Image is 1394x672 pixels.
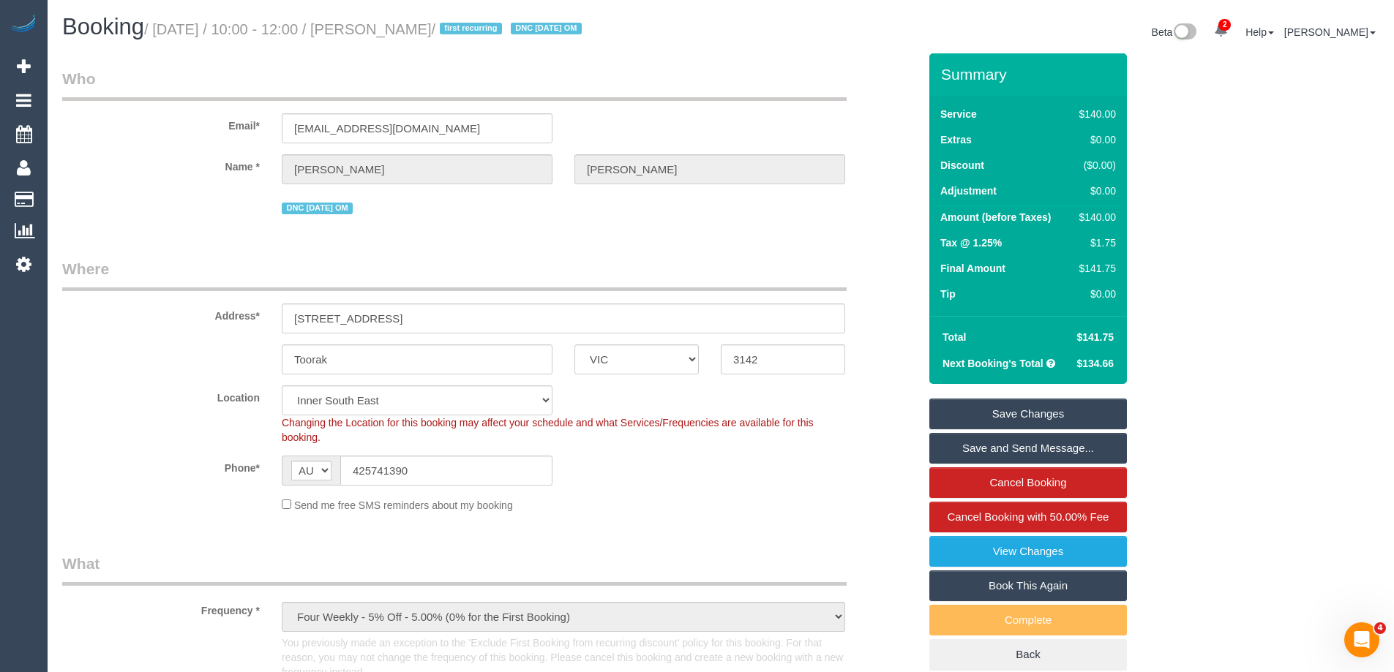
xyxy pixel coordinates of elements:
a: [PERSON_NAME] [1284,26,1376,38]
input: Last Name* [574,154,845,184]
div: $140.00 [1073,210,1116,224]
div: $140.00 [1073,107,1116,121]
div: ($0.00) [1073,158,1116,173]
legend: Who [62,68,847,101]
span: DNC [DATE] OM [511,23,582,34]
a: Save Changes [929,399,1127,429]
div: $0.00 [1073,287,1116,301]
a: Book This Again [929,570,1127,601]
h3: Summary [941,66,1120,83]
span: Changing the Location for this booking may affect your schedule and what Services/Frequencies are... [282,417,814,443]
span: 4 [1374,622,1386,634]
span: DNC [DATE] OM [282,203,353,214]
span: Booking [62,14,144,39]
a: View Changes [929,536,1127,567]
input: Email* [282,113,552,143]
label: Frequency * [51,598,271,618]
label: Discount [940,158,984,173]
label: Tip [940,287,956,301]
input: Post Code* [721,344,845,374]
label: Address* [51,303,271,323]
strong: Total [943,331,966,343]
iframe: Intercom live chat [1344,622,1379,657]
label: Adjustment [940,184,997,198]
label: Amount (before Taxes) [940,210,1051,224]
a: Help [1245,26,1274,38]
label: Phone* [51,456,271,475]
label: Service [940,107,977,121]
input: Phone* [340,456,552,486]
small: / [DATE] / 10:00 - 12:00 / [PERSON_NAME] [144,21,586,37]
label: Tax @ 1.25% [940,235,1002,250]
a: Beta [1152,26,1197,38]
div: $0.00 [1073,132,1116,147]
span: / [432,21,586,37]
div: $141.75 [1073,261,1116,276]
input: Suburb* [282,344,552,374]
a: Cancel Booking with 50.00% Fee [929,502,1127,532]
label: Location [51,385,271,405]
div: $0.00 [1073,184,1116,198]
span: $141.75 [1076,331,1114,343]
a: Save and Send Message... [929,433,1127,464]
label: Name * [51,154,271,174]
span: 2 [1218,19,1231,31]
div: $1.75 [1073,235,1116,250]
span: $134.66 [1076,358,1114,369]
img: Automaid Logo [9,15,38,35]
legend: Where [62,258,847,291]
input: First Name* [282,154,552,184]
a: 2 [1207,15,1235,47]
legend: What [62,553,847,586]
label: Extras [940,132,972,147]
span: first recurring [440,23,502,34]
strong: Next Booking's Total [943,358,1043,369]
label: Final Amount [940,261,1005,276]
span: Send me free SMS reminders about my booking [294,499,513,511]
a: Back [929,639,1127,670]
a: Cancel Booking [929,467,1127,498]
span: Cancel Booking with 50.00% Fee [948,510,1109,523]
label: Email* [51,113,271,133]
img: New interface [1172,23,1196,42]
